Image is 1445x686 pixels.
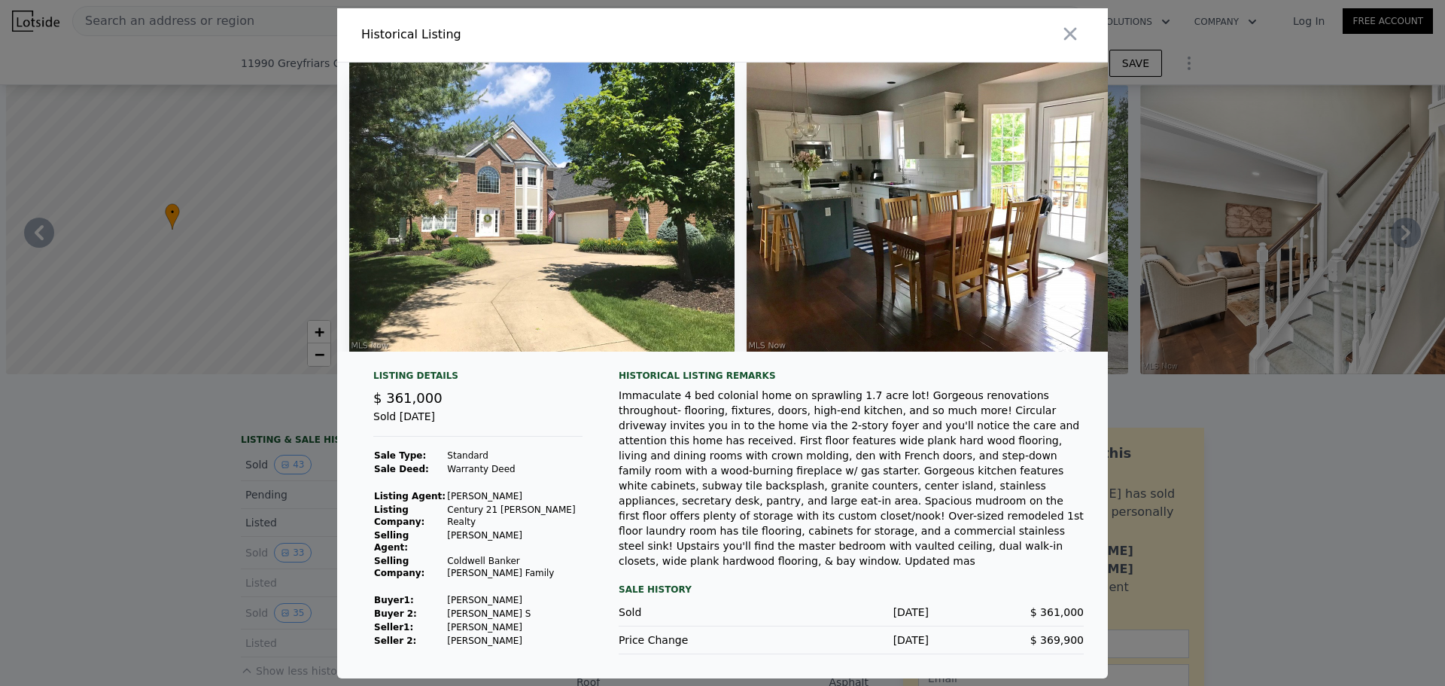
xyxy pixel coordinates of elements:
[446,503,583,529] td: Century 21 [PERSON_NAME] Realty
[619,370,1084,382] div: Historical Listing remarks
[774,605,929,620] div: [DATE]
[619,605,774,620] div: Sold
[619,633,774,648] div: Price Change
[446,554,583,580] td: Coldwell Banker [PERSON_NAME] Family
[774,633,929,648] div: [DATE]
[747,63,1132,352] img: Property Img
[619,581,1084,599] div: Sale History
[374,450,426,461] strong: Sale Type:
[374,530,409,553] strong: Selling Agent:
[374,556,424,578] strong: Selling Company:
[374,595,414,605] strong: Buyer 1 :
[446,634,583,648] td: [PERSON_NAME]
[1030,606,1084,618] span: $ 361,000
[373,370,583,388] div: Listing Details
[446,489,583,503] td: [PERSON_NAME]
[446,462,583,476] td: Warranty Deed
[374,636,416,646] strong: Seller 2:
[374,622,413,633] strong: Seller 1 :
[1030,634,1084,646] span: $ 369,900
[619,388,1084,569] div: Immaculate 4 bed colonial home on sprawling 1.7 acre lot! Gorgeous renovations throughout- floori...
[374,464,429,474] strong: Sale Deed:
[374,491,446,502] strong: Listing Agent:
[446,593,583,607] td: [PERSON_NAME]
[446,607,583,620] td: [PERSON_NAME] S
[373,409,583,437] div: Sold [DATE]
[446,620,583,634] td: [PERSON_NAME]
[446,529,583,554] td: [PERSON_NAME]
[349,63,735,352] img: Property Img
[361,26,716,44] div: Historical Listing
[374,505,424,527] strong: Listing Company:
[373,390,443,406] span: $ 361,000
[374,608,417,619] strong: Buyer 2:
[446,449,583,462] td: Standard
